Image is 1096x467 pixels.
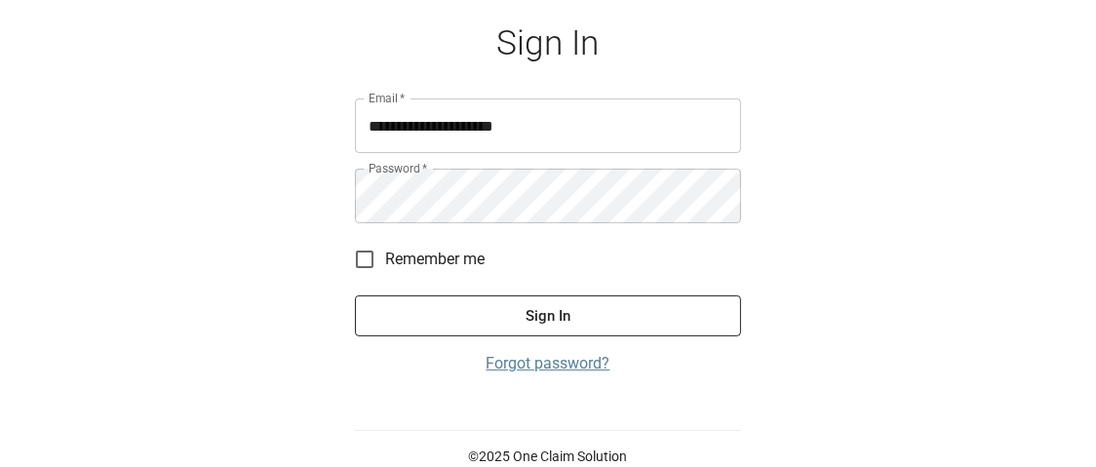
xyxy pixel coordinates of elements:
[355,352,741,375] a: Forgot password?
[355,447,741,466] p: © 2025 One Claim Solution
[369,90,406,106] label: Email
[369,160,427,176] label: Password
[355,295,741,336] button: Sign In
[385,248,485,271] span: Remember me
[23,12,101,51] img: ocs-logo-white-transparent.png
